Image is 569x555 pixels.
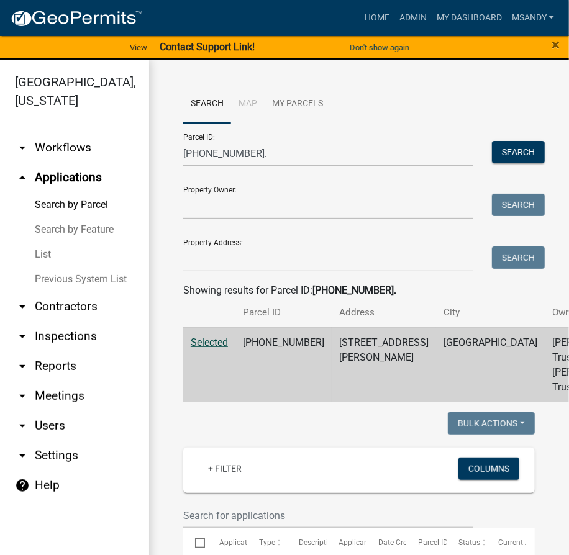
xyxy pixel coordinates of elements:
i: arrow_drop_up [15,170,30,185]
a: View [125,37,152,58]
a: + Filter [198,458,252,480]
button: Search [492,141,545,163]
button: Search [492,194,545,216]
span: Applicant [339,538,371,547]
span: Status [458,538,480,547]
td: [GEOGRAPHIC_DATA] [436,327,545,402]
i: arrow_drop_down [15,389,30,404]
strong: [PHONE_NUMBER]. [312,284,396,296]
span: Current Activity [498,538,550,547]
span: Date Created [378,538,422,547]
i: arrow_drop_down [15,299,30,314]
span: × [552,36,560,53]
i: arrow_drop_down [15,448,30,463]
a: Search [183,84,231,124]
button: Don't show again [345,37,414,58]
a: Selected [191,336,228,348]
th: City [436,298,545,327]
i: arrow_drop_down [15,329,30,344]
a: My Parcels [265,84,330,124]
td: [STREET_ADDRESS][PERSON_NAME] [332,327,436,402]
button: Columns [458,458,519,480]
i: arrow_drop_down [15,140,30,155]
i: help [15,478,30,493]
input: Search for applications [183,503,473,528]
div: Showing results for Parcel ID: [183,283,535,298]
a: Home [360,6,394,30]
th: Address [332,298,436,327]
i: arrow_drop_down [15,359,30,374]
span: Description [299,538,337,547]
button: Close [552,37,560,52]
i: arrow_drop_down [15,418,30,433]
a: My Dashboard [432,6,507,30]
strong: Contact Support Link! [160,41,255,53]
th: Parcel ID [235,298,332,327]
span: Application Number [219,538,287,547]
a: msandy [507,6,559,30]
span: Type [259,538,275,547]
button: Search [492,246,545,269]
a: Admin [394,6,432,30]
span: Parcel ID [419,538,448,547]
button: Bulk Actions [448,412,535,435]
td: [PHONE_NUMBER] [235,327,332,402]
